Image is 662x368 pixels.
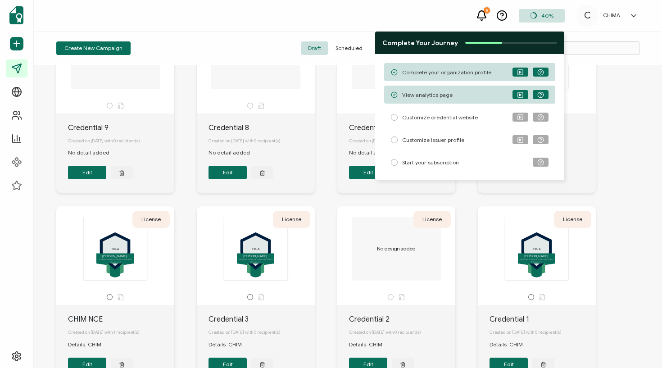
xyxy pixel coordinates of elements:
[209,166,247,179] button: Edit
[402,136,464,143] span: Customize issuer profile
[209,325,315,340] div: Created on [DATE] with 0 recipient(s)
[349,123,455,133] div: Credential 7
[209,341,251,349] div: Details: CHIM
[68,314,174,325] div: CHIM NCE
[382,39,458,47] span: Complete Your Journey
[504,41,639,55] input: Search
[490,341,532,349] div: Details: CHIM
[349,325,455,340] div: Created on [DATE] with 0 recipient(s)
[56,41,131,55] button: Create New Campaign
[484,7,490,14] div: 5
[541,12,553,19] span: 40%
[273,211,310,228] div: License
[209,133,315,149] div: Created on [DATE] with 0 recipient(s)
[490,325,596,340] div: Created on [DATE] with 0 recipient(s)
[584,9,591,23] span: C
[301,41,328,55] span: Draft
[402,159,459,166] span: Start your subscription
[402,91,453,98] span: View analytics page
[9,6,23,24] img: sertifier-logomark-colored.svg
[349,133,455,149] div: Created on [DATE] with 0 recipient(s)
[349,149,399,157] div: No detail added
[554,211,591,228] div: License
[328,41,370,55] span: Scheduled
[490,314,596,325] div: Credential 1
[68,149,118,157] div: No detail added
[132,211,170,228] div: License
[68,325,174,340] div: Created on [DATE] with 1 recipient(s)
[402,69,491,76] span: Complete your organization profile
[209,314,315,325] div: Credential 3
[402,114,478,121] span: Customize credential website
[68,123,174,133] div: Credential 9
[68,341,110,349] div: Details: CHIM
[349,314,455,325] div: Credential 2
[349,166,387,179] button: Edit
[617,325,662,368] iframe: Chat Widget
[68,166,106,179] button: Edit
[64,45,122,51] span: Create New Campaign
[413,211,451,228] div: License
[603,12,620,18] h5: CHIMA
[68,133,174,149] div: Created on [DATE] with 0 recipient(s)
[370,41,395,55] span: Sent
[209,149,259,157] div: No detail added
[209,123,315,133] div: Credential 8
[349,341,391,349] div: Details: CHIM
